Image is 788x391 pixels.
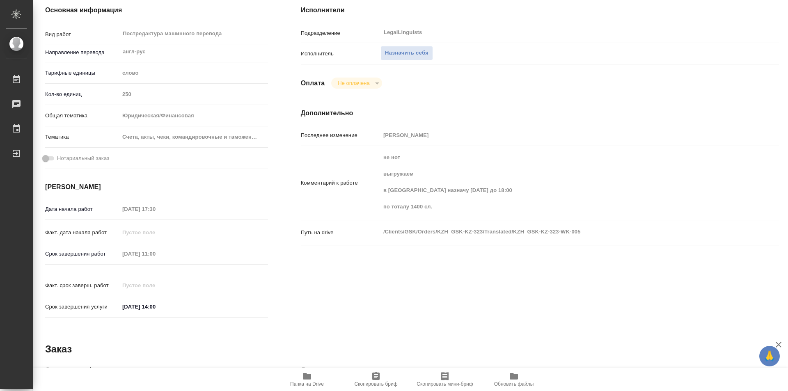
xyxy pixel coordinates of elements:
[119,301,191,313] input: ✎ Введи что-нибудь
[385,48,428,58] span: Назначить себя
[301,78,325,88] h4: Оплата
[380,225,739,239] textarea: /Clients/GSK/Orders/KZH_GSK-KZ-323/Translated/KZH_GSK-KZ-323-WK-005
[119,248,191,260] input: Пустое поле
[494,381,534,387] span: Обновить файлы
[119,226,191,238] input: Пустое поле
[45,366,268,375] h4: Основная информация
[301,50,380,58] p: Исполнитель
[331,78,382,89] div: Не оплачена
[301,131,380,139] p: Последнее изменение
[119,279,191,291] input: Пустое поле
[301,179,380,187] p: Комментарий к работе
[45,48,119,57] p: Направление перевода
[763,348,777,365] span: 🙏
[759,346,780,366] button: 🙏
[45,5,268,15] h4: Основная информация
[380,151,739,214] textarea: не нот выгружаем в [GEOGRAPHIC_DATA] назначу [DATE] до 18:00 по тоталу 1400 сл.
[119,109,268,123] div: Юридическая/Финансовая
[119,66,268,80] div: слово
[301,5,779,15] h4: Исполнители
[119,203,191,215] input: Пустое поле
[45,250,119,258] p: Срок завершения работ
[45,303,119,311] p: Срок завершения услуги
[354,381,397,387] span: Скопировать бриф
[380,129,739,141] input: Пустое поле
[301,29,380,37] p: Подразделение
[45,133,119,141] p: Тематика
[301,108,779,118] h4: Дополнительно
[45,69,119,77] p: Тарифные единицы
[45,205,119,213] p: Дата начала работ
[290,381,324,387] span: Папка на Drive
[45,112,119,120] p: Общая тематика
[45,182,268,192] h4: [PERSON_NAME]
[119,88,268,100] input: Пустое поле
[45,229,119,237] p: Факт. дата начала работ
[273,368,341,391] button: Папка на Drive
[45,90,119,98] p: Кол-во единиц
[45,281,119,290] p: Факт. срок заверш. работ
[335,80,372,87] button: Не оплачена
[45,343,72,356] h2: Заказ
[410,368,479,391] button: Скопировать мини-бриф
[57,154,109,162] span: Нотариальный заказ
[380,46,433,60] button: Назначить себя
[119,130,268,144] div: Счета, акты, чеки, командировочные и таможенные документы
[479,368,548,391] button: Обновить файлы
[301,366,779,375] h4: Дополнительно
[45,30,119,39] p: Вид работ
[417,381,473,387] span: Скопировать мини-бриф
[301,229,380,237] p: Путь на drive
[341,368,410,391] button: Скопировать бриф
